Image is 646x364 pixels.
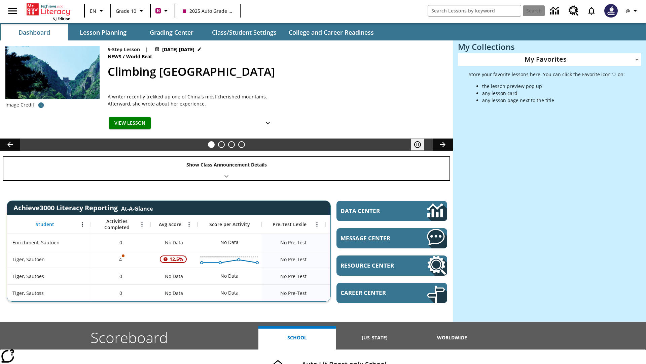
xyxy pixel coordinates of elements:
div: No Data, Tiger, Sautoes [325,268,389,284]
div: No Data, Tiger, Sautoes [217,269,242,283]
button: Grade: Grade 10, Select a grade [113,5,148,17]
a: Notifications [583,2,600,20]
button: Slide 1 Climbing Mount Tai [208,141,215,148]
p: Show Class Announcement Details [186,161,267,168]
button: Open Menu [137,219,147,230]
div: No Data, Tiger, Sautoss [325,284,389,301]
span: No Data [161,236,186,249]
span: Enrichment, Sautoen [12,239,60,246]
div: No Data, Tiger, Sautoss [150,284,198,301]
span: No Pre-Test, Enrichment, Sautoen [280,239,307,246]
div: No Data, Tiger, Sautoen [325,251,389,268]
span: No Data [161,286,186,300]
div: A writer recently trekked up one of China's most cherished mountains. Afterward, she wrote about ... [108,93,276,107]
div: My Favorites [458,53,641,66]
h3: My Collections [458,42,641,52]
button: Show Details [261,117,275,129]
div: No Data, Enrichment, Sautoen [217,236,242,249]
span: | [145,46,148,53]
li: the lesson preview pop up [482,83,625,90]
div: No Data, Tiger, Sautoes [150,268,198,284]
h2: Climbing Mount Tai [108,63,445,80]
div: Home [27,2,70,21]
a: Resource Center, Will open in new tab [336,255,447,276]
span: Grade 10 [116,7,136,14]
button: Slide 3 Pre-release lesson [228,141,235,148]
span: No Pre-Test, Tiger, Sautoes [280,273,307,280]
span: Message Center [340,234,407,242]
input: search field [428,5,521,16]
button: Language: EN, Select a language [87,5,108,17]
div: 4, One or more Activity scores may be invalid., Tiger, Sautoen [91,251,150,268]
button: Worldwide [414,326,491,350]
span: World Beat [126,53,153,60]
img: Avatar [604,4,618,18]
span: Tiger, Sautoen [12,256,45,263]
span: 12.5% [167,253,186,265]
a: Data Center [546,2,565,20]
span: @ [626,7,630,14]
button: Credit for photo and all related images: Public Domain/Charlie Fong [34,99,48,111]
span: Data Center [340,207,404,215]
div: Show Class Announcement Details [3,157,450,180]
div: No Data, Tiger, Sautoss [217,286,242,300]
span: [DATE] [DATE] [162,46,194,53]
span: 0 [119,273,122,280]
span: B [157,6,160,15]
button: Lesson carousel, Next [433,139,453,151]
div: , 12.5%, Attention! This student's Average First Try Score of 12.5% is below 65%, Tiger, Sautoen [150,251,198,268]
button: [US_STATE] [336,326,413,350]
button: Profile/Settings [622,5,643,17]
div: No Data, Enrichment, Sautoen [150,234,198,251]
button: Open Menu [184,219,194,230]
div: 0, Tiger, Sautoes [91,268,150,284]
span: No Pre-Test, Tiger, Sautoen [280,256,307,263]
p: 5-Step Lesson [108,46,140,53]
button: Slide 4 Career Lesson [238,141,245,148]
a: Career Center [336,283,447,303]
p: Store your favorite lessons here. You can click the Favorite icon ♡ on: [469,71,625,78]
img: 6000 stone steps to climb Mount Tai in Chinese countryside [5,46,100,99]
span: No Data [161,269,186,283]
button: Open side menu [3,1,23,21]
span: No Pre-Test, Tiger, Sautoss [280,290,307,297]
span: Activities Completed [95,218,139,231]
button: Dashboard [1,24,68,40]
button: School [258,326,336,350]
li: any lesson card [482,90,625,97]
span: Tiger, Sautoss [12,290,44,297]
div: Pause [411,139,431,151]
a: Resource Center, Will open in new tab [565,2,583,20]
p: Image Credit [5,101,34,108]
span: Resource Center [340,262,407,269]
span: NJ Edition [52,16,70,21]
button: View Lesson [109,117,151,129]
span: 0 [119,290,122,297]
span: EN [90,7,96,14]
a: Home [27,3,70,16]
span: Score per Activity [209,221,250,227]
span: Achieve3000 Literacy Reporting [13,203,153,212]
span: / [123,53,125,60]
button: Open Menu [77,219,87,230]
span: 2025 Auto Grade 10 [183,7,232,14]
div: At-A-Glance [121,204,153,212]
a: Data Center [336,201,447,221]
div: 0, Tiger, Sautoss [91,284,150,301]
button: Pause [411,139,424,151]
div: No Data, Enrichment, Sautoen [325,234,389,251]
button: Grading Center [138,24,205,40]
span: Student [36,221,54,227]
div: 0, Enrichment, Sautoen [91,234,150,251]
a: Message Center [336,228,447,248]
button: Open Menu [312,219,322,230]
button: Class/Student Settings [207,24,282,40]
button: Slide 2 Defining Our Government's Purpose [218,141,225,148]
button: Boost Class color is violet red. Change class color [153,5,173,17]
span: Pre-Test Lexile [273,221,307,227]
span: Tiger, Sautoes [12,273,44,280]
span: Career Center [340,289,407,297]
button: College and Career Readiness [283,24,379,40]
button: Lesson Planning [69,24,137,40]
